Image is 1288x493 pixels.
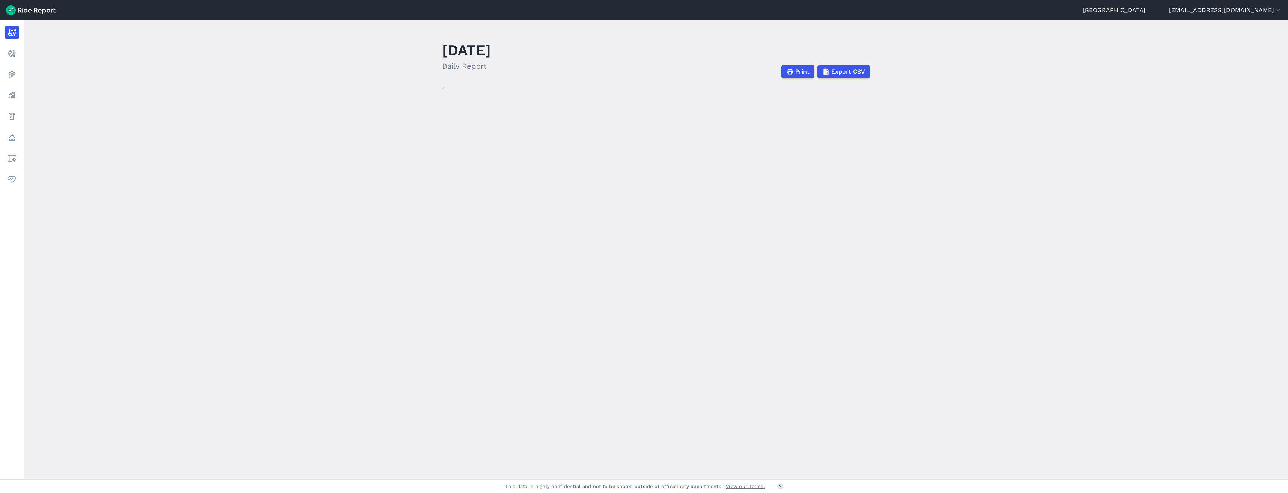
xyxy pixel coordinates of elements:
span: Print [795,67,810,76]
img: Ride Report [6,5,56,15]
a: Policy [5,131,19,144]
a: [GEOGRAPHIC_DATA] [1083,6,1145,15]
button: [EMAIL_ADDRESS][DOMAIN_NAME] [1169,6,1282,15]
span: Export CSV [831,67,865,76]
button: Print [781,65,814,78]
a: Fees [5,110,19,123]
a: Analyze [5,89,19,102]
h1: [DATE] [442,40,491,60]
a: View our Terms. [726,483,765,490]
h2: Daily Report [442,60,491,72]
a: Report [5,26,19,39]
button: Export CSV [817,65,870,78]
a: Health [5,173,19,186]
a: Heatmaps [5,68,19,81]
a: Realtime [5,47,19,60]
a: Areas [5,152,19,165]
